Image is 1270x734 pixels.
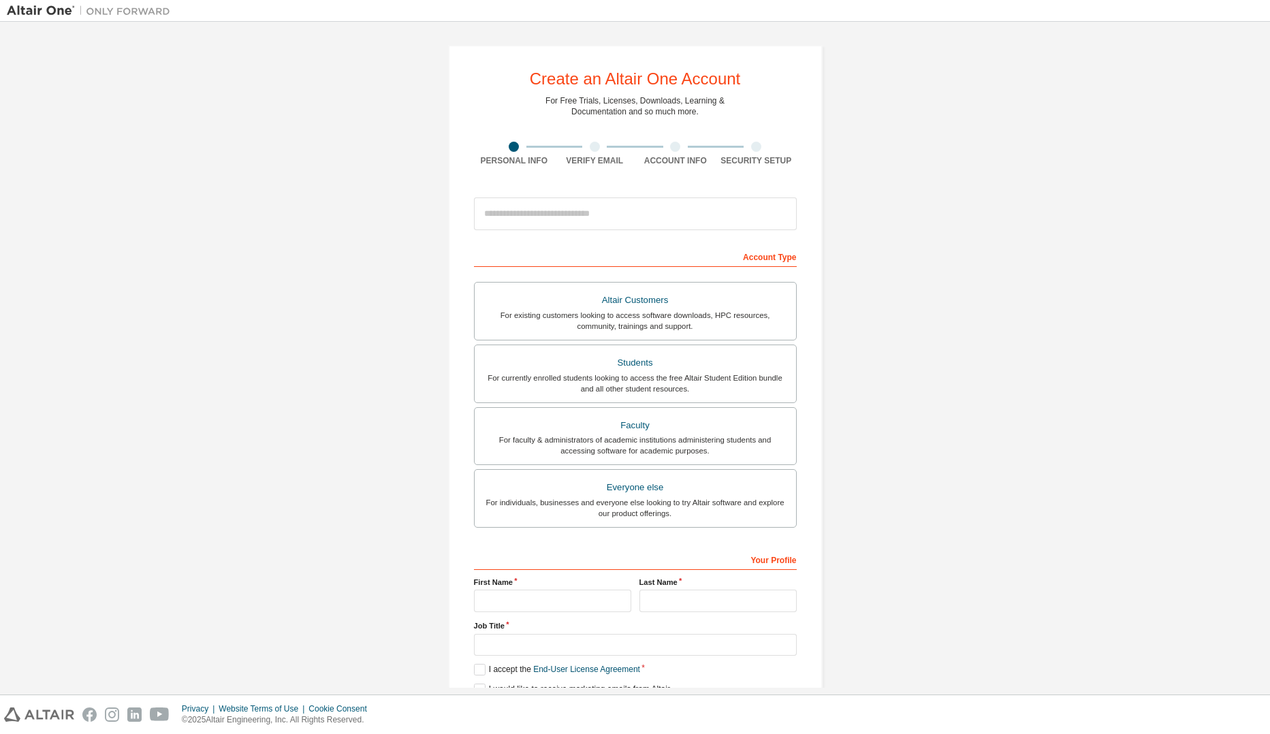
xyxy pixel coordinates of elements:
[474,245,797,267] div: Account Type
[105,707,119,722] img: instagram.svg
[82,707,97,722] img: facebook.svg
[474,548,797,570] div: Your Profile
[474,664,640,675] label: I accept the
[483,353,788,372] div: Students
[483,497,788,519] div: For individuals, businesses and everyone else looking to try Altair software and explore our prod...
[483,416,788,435] div: Faculty
[308,703,375,714] div: Cookie Consent
[545,95,725,117] div: For Free Trials, Licenses, Downloads, Learning & Documentation and so much more.
[474,577,631,588] label: First Name
[474,155,555,166] div: Personal Info
[182,703,219,714] div: Privacy
[635,155,716,166] div: Account Info
[219,703,308,714] div: Website Terms of Use
[554,155,635,166] div: Verify Email
[4,707,74,722] img: altair_logo.svg
[639,577,797,588] label: Last Name
[530,71,741,87] div: Create an Altair One Account
[474,684,670,695] label: I would like to receive marketing emails from Altair
[483,310,788,332] div: For existing customers looking to access software downloads, HPC resources, community, trainings ...
[150,707,170,722] img: youtube.svg
[716,155,797,166] div: Security Setup
[182,714,375,726] p: © 2025 Altair Engineering, Inc. All Rights Reserved.
[127,707,142,722] img: linkedin.svg
[483,291,788,310] div: Altair Customers
[474,620,797,631] label: Job Title
[483,434,788,456] div: For faculty & administrators of academic institutions administering students and accessing softwa...
[533,665,640,674] a: End-User License Agreement
[483,478,788,497] div: Everyone else
[7,4,177,18] img: Altair One
[483,372,788,394] div: For currently enrolled students looking to access the free Altair Student Edition bundle and all ...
